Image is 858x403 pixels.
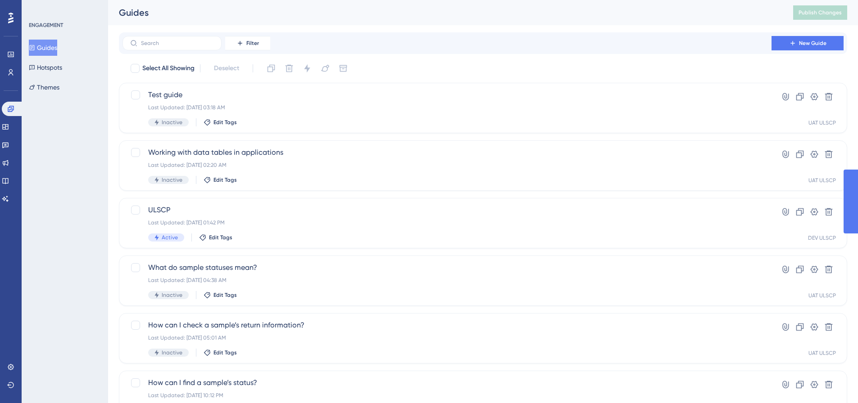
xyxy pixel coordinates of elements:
[148,277,746,284] div: Last Updated: [DATE] 04:38 AM
[142,63,195,74] span: Select All Showing
[808,177,836,184] div: UAT ULSCP
[225,36,270,50] button: Filter
[148,262,746,273] span: What do sample statuses mean?
[162,291,182,299] span: Inactive
[141,40,214,46] input: Search
[29,59,62,76] button: Hotspots
[162,349,182,356] span: Inactive
[204,176,237,184] button: Edit Tags
[206,60,247,76] button: Deselect
[772,36,844,50] button: New Guide
[148,205,746,215] span: ULSCP
[162,234,178,241] span: Active
[148,219,746,226] div: Last Updated: [DATE] 01:42 PM
[148,161,746,169] div: Last Updated: [DATE] 02:20 AM
[213,119,237,126] span: Edit Tags
[148,147,746,158] span: Working with data tables in applications
[204,291,237,299] button: Edit Tags
[148,90,746,100] span: Test guide
[793,5,847,20] button: Publish Changes
[119,6,771,19] div: Guides
[213,291,237,299] span: Edit Tags
[148,377,746,388] span: How can I find a sample’s status?
[29,22,63,29] div: ENGAGEMENT
[162,176,182,184] span: Inactive
[246,40,259,47] span: Filter
[214,63,239,74] span: Deselect
[29,79,59,95] button: Themes
[209,234,232,241] span: Edit Tags
[199,234,232,241] button: Edit Tags
[820,367,847,394] iframe: UserGuiding AI Assistant Launcher
[808,349,836,357] div: UAT ULSCP
[213,349,237,356] span: Edit Tags
[799,40,826,47] span: New Guide
[213,176,237,184] span: Edit Tags
[148,392,746,399] div: Last Updated: [DATE] 10:12 PM
[808,292,836,299] div: UAT ULSCP
[799,9,842,16] span: Publish Changes
[162,119,182,126] span: Inactive
[148,320,746,331] span: How can I check a sample’s return information?
[808,119,836,126] div: UAT ULSCP
[808,234,836,242] div: DEV ULSCP
[148,104,746,111] div: Last Updated: [DATE] 03:18 AM
[148,334,746,341] div: Last Updated: [DATE] 05:01 AM
[29,40,57,56] button: Guides
[204,119,237,126] button: Edit Tags
[204,349,237,356] button: Edit Tags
